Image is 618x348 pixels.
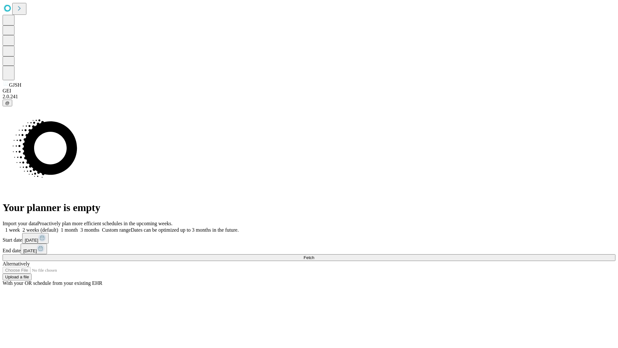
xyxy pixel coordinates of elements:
div: 2.0.241 [3,94,615,100]
span: [DATE] [23,248,37,253]
span: Import your data [3,221,37,226]
span: 1 month [61,227,78,233]
span: @ [5,101,10,105]
span: [DATE] [25,238,38,243]
button: Fetch [3,254,615,261]
button: [DATE] [21,244,47,254]
span: Alternatively [3,261,30,266]
button: @ [3,100,12,106]
div: Start date [3,233,615,244]
h1: Your planner is empty [3,202,615,214]
button: [DATE] [22,233,49,244]
div: End date [3,244,615,254]
span: 1 week [5,227,20,233]
div: GEI [3,88,615,94]
span: 3 months [80,227,99,233]
span: 2 weeks (default) [23,227,58,233]
span: GJSH [9,82,21,88]
span: Dates can be optimized up to 3 months in the future. [131,227,239,233]
button: Upload a file [3,274,32,280]
span: Fetch [304,255,314,260]
span: Custom range [102,227,131,233]
span: With your OR schedule from your existing EHR [3,280,102,286]
span: Proactively plan more efficient schedules in the upcoming weeks. [37,221,173,226]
